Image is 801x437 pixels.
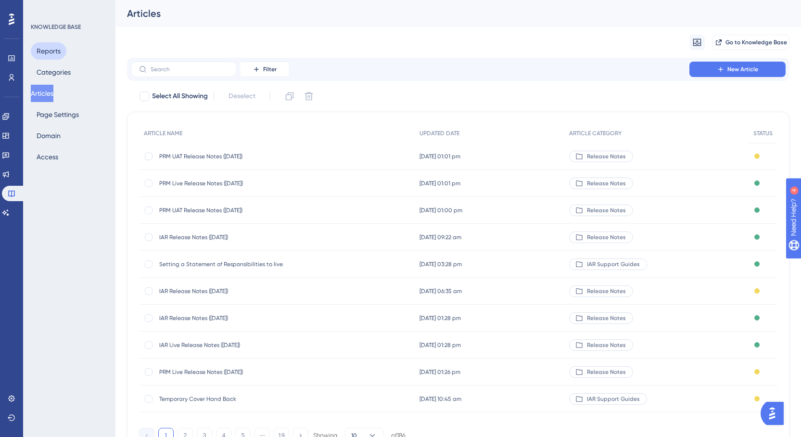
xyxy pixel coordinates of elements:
span: Temporary Cover Hand Back [159,395,313,403]
span: PRM Live Release Notes ([DATE]) [159,180,313,187]
span: Select All Showing [152,90,208,102]
button: Articles [31,85,53,102]
button: Page Settings [31,106,85,123]
span: IAR Support Guides [587,260,640,268]
span: [DATE] 01:28 pm [420,341,461,349]
span: [DATE] 01:01 pm [420,180,460,187]
button: Domain [31,127,66,144]
span: Release Notes [587,153,626,160]
span: IAR Live Release Notes ([DATE]) [159,341,313,349]
button: Deselect [220,88,264,105]
span: Release Notes [587,206,626,214]
input: Search [151,66,229,73]
span: Setting a Statement of Responsibilities to live [159,260,313,268]
span: UPDATED DATE [420,129,459,137]
span: Release Notes [587,233,626,241]
span: PRM UAT Release Notes ([DATE]) [159,153,313,160]
span: IAR Release Notes ([DATE]) [159,287,313,295]
span: ARTICLE CATEGORY [569,129,622,137]
span: PRM UAT Release Notes ([DATE]) [159,206,313,214]
span: PRM Live Release Notes ([DATE]) [159,368,313,376]
span: [DATE] 01:00 pm [420,206,462,214]
button: Access [31,148,64,166]
span: Filter [263,65,277,73]
button: Reports [31,42,66,60]
button: Go to Knowledge Base [712,35,789,50]
span: [DATE] 01:28 pm [420,314,461,322]
span: Need Help? [23,2,60,14]
button: Categories [31,64,76,81]
span: [DATE] 01:01 pm [420,153,460,160]
span: IAR Support Guides [587,395,640,403]
span: [DATE] 01:26 pm [420,368,460,376]
span: Release Notes [587,287,626,295]
span: ARTICLE NAME [144,129,182,137]
div: Articles [127,7,765,20]
iframe: UserGuiding AI Assistant Launcher [761,399,789,428]
span: Release Notes [587,341,626,349]
span: [DATE] 10:45 am [420,395,461,403]
span: Go to Knowledge Base [725,39,787,46]
span: IAR Release Notes ([DATE]) [159,314,313,322]
span: Release Notes [587,314,626,322]
span: STATUS [753,129,773,137]
span: IAR Release Notes ([DATE]) [159,233,313,241]
button: Filter [241,62,289,77]
span: [DATE] 03:28 pm [420,260,462,268]
span: New Article [727,65,758,73]
span: Release Notes [587,368,626,376]
div: KNOWLEDGE BASE [31,23,81,31]
button: New Article [689,62,786,77]
span: Deselect [229,90,255,102]
span: [DATE] 09:22 am [420,233,461,241]
span: [DATE] 06:35 am [420,287,462,295]
span: Release Notes [587,180,626,187]
div: 4 [67,5,70,13]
